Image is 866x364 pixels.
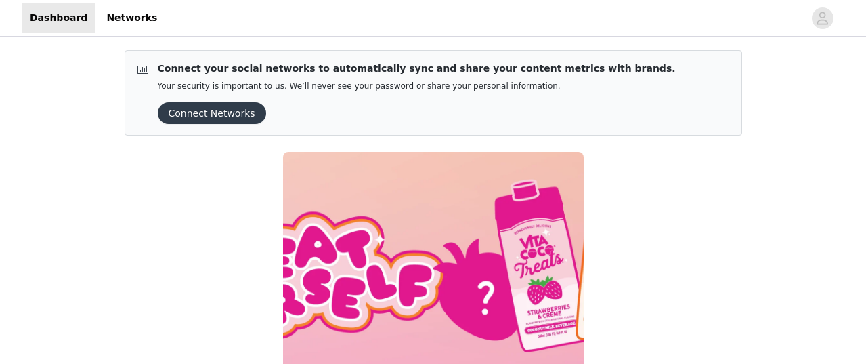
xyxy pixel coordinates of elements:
[98,3,165,33] a: Networks
[816,7,829,29] div: avatar
[158,102,266,124] button: Connect Networks
[158,62,676,76] p: Connect your social networks to automatically sync and share your content metrics with brands.
[158,81,676,92] p: Your security is important to us. We’ll never see your password or share your personal information.
[22,3,95,33] a: Dashboard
